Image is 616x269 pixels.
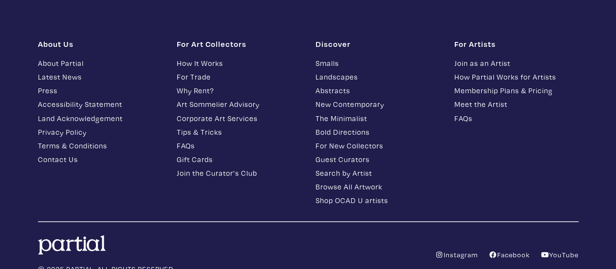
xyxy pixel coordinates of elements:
a: Guest Curators [316,154,440,165]
a: Art Sommelier Advisory [177,99,301,110]
a: The Minimalist [316,113,440,124]
a: FAQs [454,113,579,124]
a: Search by Artist [316,167,440,179]
a: Land Acknowledgement [38,113,162,124]
a: Join as an Artist [454,58,579,69]
a: Smalls [316,58,440,69]
a: Join the Curator's Club [177,167,301,179]
a: Accessibility Statement [38,99,162,110]
a: Corporate Art Services [177,113,301,124]
a: Tips & Tricks [177,126,301,138]
a: Facebook [488,250,530,259]
a: Bold Directions [316,126,440,138]
a: Press [38,85,162,96]
a: Meet the Artist [454,99,579,110]
a: New Contemporary [316,99,440,110]
a: Why Rent? [177,85,301,96]
a: Shop OCAD U artists [316,195,440,206]
a: Abstracts [316,85,440,96]
h1: About Us [38,39,162,49]
a: Membership Plans & Pricing [454,85,579,96]
a: Gift Cards [177,154,301,165]
a: Privacy Policy [38,126,162,138]
h1: For Art Collectors [177,39,301,49]
a: Terms & Conditions [38,140,162,151]
a: About Partial [38,58,162,69]
a: How It Works [177,58,301,69]
a: For Trade [177,71,301,83]
a: Instagram [435,250,478,259]
a: Latest News [38,71,162,83]
a: For New Collectors [316,140,440,151]
a: Browse All Artwork [316,181,440,192]
a: Landscapes [316,71,440,83]
a: FAQs [177,140,301,151]
img: logo.svg [38,235,106,255]
a: YouTube [541,250,579,259]
a: Contact Us [38,154,162,165]
h1: Discover [316,39,440,49]
a: How Partial Works for Artists [454,71,579,83]
h1: For Artists [454,39,579,49]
